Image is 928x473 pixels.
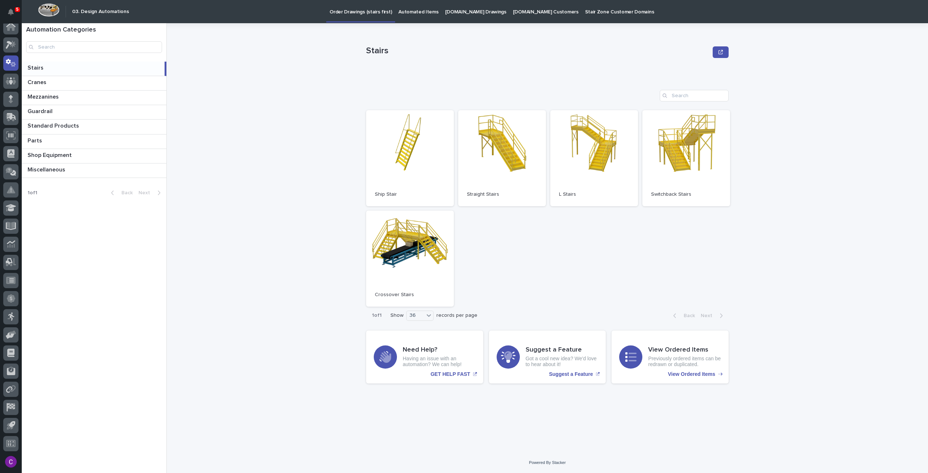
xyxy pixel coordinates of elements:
[3,4,18,20] button: Notifications
[436,312,477,319] p: records per page
[549,371,593,377] p: Suggest a Feature
[28,92,60,100] p: Mezzanines
[559,191,629,198] p: L Stairs
[22,120,166,134] a: Standard ProductsStandard Products
[550,110,638,206] a: L Stairs
[22,134,166,149] a: PartsParts
[667,312,698,319] button: Back
[138,190,154,195] span: Next
[375,292,445,298] p: Crossover Stairs
[526,356,598,368] p: Got a cool new idea? We'd love to hear about it!
[26,26,162,34] h1: Automation Categories
[403,356,476,368] p: Having an issue with an automation? We can help!
[526,346,598,354] h3: Suggest a Feature
[28,121,80,129] p: Standard Products
[660,90,729,101] input: Search
[9,9,18,20] div: Notifications5
[26,41,162,53] input: Search
[467,191,537,198] p: Straight Stairs
[16,7,18,12] p: 5
[28,165,67,173] p: Miscellaneous
[28,107,54,115] p: Guardrail
[22,149,166,163] a: Shop EquipmentShop Equipment
[366,46,710,56] p: Stairs
[642,110,730,206] a: Switchback Stairs
[28,150,73,159] p: Shop Equipment
[28,63,45,71] p: Stairs
[105,190,136,196] button: Back
[407,312,424,319] div: 36
[22,105,166,120] a: GuardrailGuardrail
[3,454,18,469] button: users-avatar
[612,331,729,383] a: View Ordered Items
[22,163,166,178] a: MiscellaneousMiscellaneous
[366,211,454,307] a: Crossover Stairs
[651,191,721,198] p: Switchback Stairs
[22,76,166,91] a: CranesCranes
[458,110,546,206] a: Straight Stairs
[72,9,129,15] h2: 03. Design Automations
[28,78,48,86] p: Cranes
[22,62,166,76] a: StairsStairs
[489,331,606,383] a: Suggest a Feature
[679,313,695,318] span: Back
[117,190,133,195] span: Back
[366,331,483,383] a: GET HELP FAST
[648,356,721,368] p: Previously ordered items can be redrawn or duplicated.
[431,371,470,377] p: GET HELP FAST
[701,313,717,318] span: Next
[698,312,729,319] button: Next
[375,191,445,198] p: Ship Stair
[366,110,454,206] a: Ship Stair
[648,346,721,354] h3: View Ordered Items
[529,460,565,465] a: Powered By Stacker
[403,346,476,354] h3: Need Help?
[22,184,43,202] p: 1 of 1
[38,3,59,17] img: Workspace Logo
[136,190,166,196] button: Next
[668,371,715,377] p: View Ordered Items
[390,312,403,319] p: Show
[366,307,388,324] p: 1 of 1
[28,136,43,144] p: Parts
[22,91,166,105] a: MezzaninesMezzanines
